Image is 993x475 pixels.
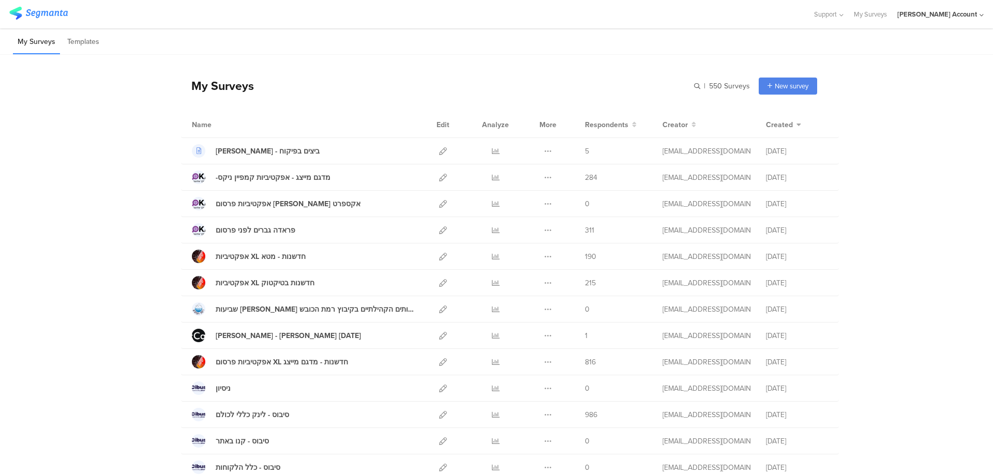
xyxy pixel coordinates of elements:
[585,172,597,183] span: 284
[216,383,231,394] div: ניסיון
[192,144,320,158] a: [PERSON_NAME] - ביצים בפיקוח
[766,436,828,447] div: [DATE]
[663,225,750,236] div: miri@miridikman.co.il
[216,198,360,209] div: אפקטיביות פרסום מן אקספרט
[192,197,360,210] a: אפקטיביות פרסום [PERSON_NAME] אקספרט
[192,250,306,263] a: אפקטיביות XL חדשנות - מטא
[766,462,828,473] div: [DATE]
[663,436,750,447] div: miri@miridikman.co.il
[216,436,269,447] div: סיבוס - קנו באתר
[216,251,306,262] div: אפקטיביות XL חדשנות - מטא
[766,409,828,420] div: [DATE]
[766,357,828,367] div: [DATE]
[766,119,793,130] span: Created
[775,81,808,91] span: New survey
[585,436,590,447] span: 0
[766,278,828,288] div: [DATE]
[709,81,750,91] span: 550 Surveys
[663,462,750,473] div: miri@miridikman.co.il
[766,172,828,183] div: [DATE]
[585,225,594,236] span: 311
[585,198,590,209] span: 0
[192,119,254,130] div: Name
[432,112,454,137] div: Edit
[216,172,330,183] div: -מדגם מייצג - אפקטיביות קמפיין ניקס
[585,146,589,157] span: 5
[663,409,750,420] div: miri@miridikman.co.il
[663,198,750,209] div: miri@miridikman.co.il
[13,30,60,54] li: My Surveys
[216,225,295,236] div: פראדה גברים לפני פרסום
[585,119,628,130] span: Respondents
[663,146,750,157] div: miri@miridikman.co.il
[192,329,361,342] a: [PERSON_NAME] - [PERSON_NAME] [DATE]
[663,278,750,288] div: miri@miridikman.co.il
[585,357,596,367] span: 816
[766,146,828,157] div: [DATE]
[585,251,596,262] span: 190
[663,383,750,394] div: miri@miridikman.co.il
[766,304,828,315] div: [DATE]
[814,9,837,19] span: Support
[585,119,637,130] button: Respondents
[702,81,707,91] span: |
[9,7,68,20] img: segmanta logo
[663,251,750,262] div: miri@miridikman.co.il
[663,119,696,130] button: Creator
[216,330,361,341] div: סקר מקאן - גל 7 ספטמבר 25
[192,171,330,184] a: -מדגם מייצג - אפקטיביות קמפיין ניקס
[181,77,254,95] div: My Surveys
[766,119,801,130] button: Created
[192,408,289,421] a: סיבוס - לינק כללי לכולם
[766,330,828,341] div: [DATE]
[766,383,828,394] div: [DATE]
[216,146,320,157] div: אסף פינק - ביצים בפיקוח
[192,381,231,395] a: ניסיון
[63,30,104,54] li: Templates
[663,330,750,341] div: miri@miridikman.co.il
[192,461,280,474] a: סיבוס - כלל הלקוחות
[897,9,977,19] div: [PERSON_NAME] Account
[766,251,828,262] div: [DATE]
[663,357,750,367] div: miri@miridikman.co.il
[663,172,750,183] div: miri@miridikman.co.il
[663,119,688,130] span: Creator
[663,304,750,315] div: miri@miridikman.co.il
[766,198,828,209] div: [DATE]
[192,302,416,316] a: שביעות [PERSON_NAME] מהשירותים הקהילתיים בקיבוץ רמת הכובש
[585,462,590,473] span: 0
[585,330,588,341] span: 1
[216,278,314,288] div: אפקטיביות XL חדשנות בטיקטוק
[216,357,348,367] div: אפקטיביות פרסום XL חדשנות - מדגם מייצג
[585,409,597,420] span: 986
[585,304,590,315] span: 0
[585,278,596,288] span: 215
[216,462,280,473] div: סיבוס - כלל הלקוחות
[192,434,269,448] a: סיבוס - קנו באתר
[537,112,559,137] div: More
[766,225,828,236] div: [DATE]
[216,304,416,315] div: שביעות רצון מהשירותים הקהילתיים בקיבוץ רמת הכובש
[585,383,590,394] span: 0
[192,276,314,289] a: אפקטיביות XL חדשנות בטיקטוק
[192,223,295,237] a: פראדה גברים לפני פרסום
[216,409,289,420] div: סיבוס - לינק כללי לכולם
[480,112,511,137] div: Analyze
[192,355,348,369] a: אפקטיביות פרסום XL חדשנות - מדגם מייצג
